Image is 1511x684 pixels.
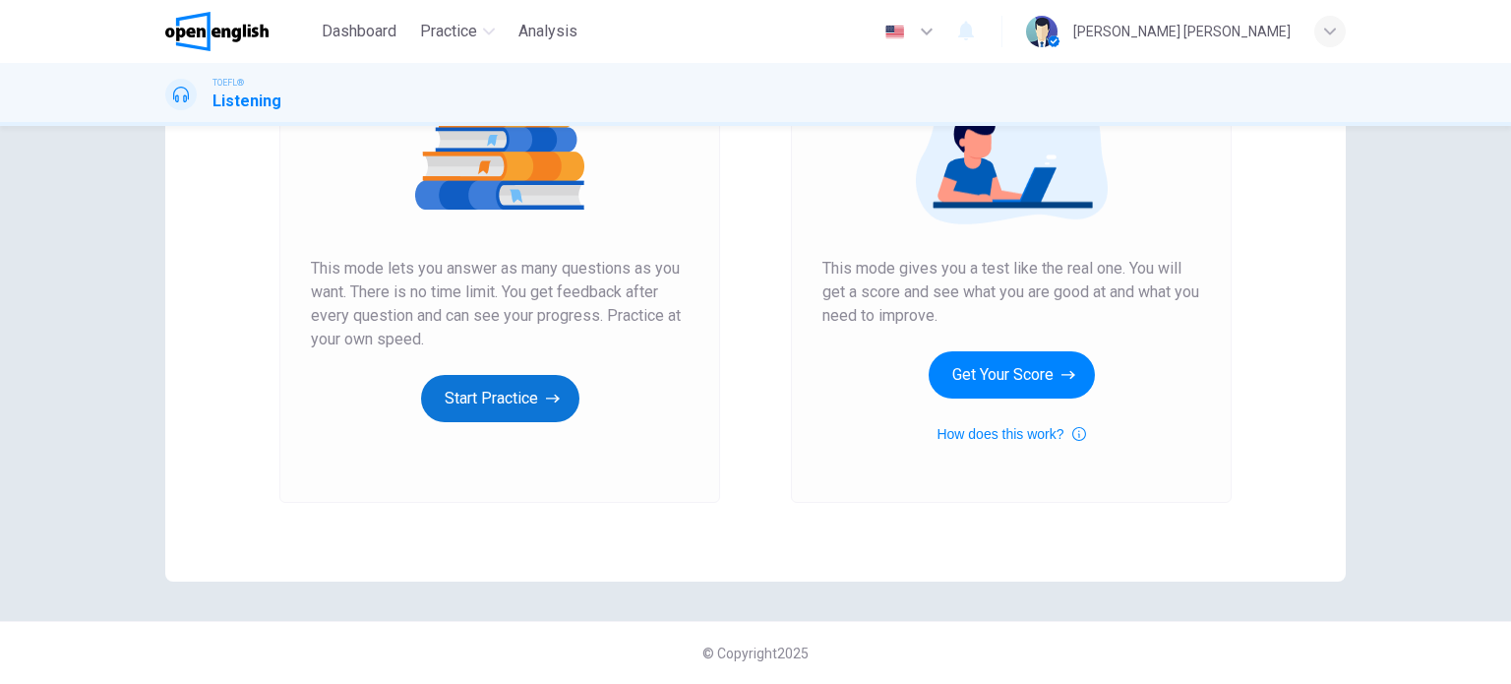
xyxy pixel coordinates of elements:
[212,90,281,113] h1: Listening
[1026,16,1058,47] img: Profile picture
[421,375,579,422] button: Start Practice
[511,14,585,49] button: Analysis
[165,12,314,51] a: OpenEnglish logo
[412,14,503,49] button: Practice
[929,351,1095,399] button: Get Your Score
[311,257,689,351] span: This mode lets you answer as many questions as you want. There is no time limit. You get feedback...
[165,12,269,51] img: OpenEnglish logo
[322,20,396,43] span: Dashboard
[518,20,577,43] span: Analysis
[314,14,404,49] button: Dashboard
[882,25,907,39] img: en
[1073,20,1291,43] div: [PERSON_NAME] [PERSON_NAME]
[212,76,244,90] span: TOEFL®
[702,646,809,661] span: © Copyright 2025
[420,20,477,43] span: Practice
[822,257,1200,328] span: This mode gives you a test like the real one. You will get a score and see what you are good at a...
[937,422,1085,446] button: How does this work?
